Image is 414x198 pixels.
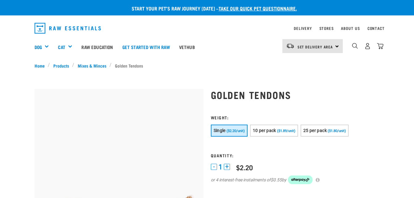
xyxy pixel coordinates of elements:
[294,27,312,29] a: Delivery
[58,43,65,51] a: Cat
[211,153,380,158] h3: Quantity:
[352,43,358,49] img: home-icon-1@2x.png
[377,43,383,49] img: home-icon@2x.png
[250,125,298,137] button: 10 per pack ($1.89/unit)
[236,163,253,171] div: $2.20
[277,129,295,133] span: ($1.89/unit)
[303,128,327,133] span: 25 per pack
[219,164,222,170] span: 1
[301,125,349,137] button: 25 per pack ($1.80/unit)
[174,35,199,59] a: Vethub
[367,27,385,29] a: Contact
[297,46,333,48] span: Set Delivery Area
[35,62,48,69] a: Home
[286,43,294,49] img: van-moving.png
[35,23,101,34] img: Raw Essentials Logo
[211,125,248,137] button: Single ($2.20/unit)
[227,129,245,133] span: ($2.20/unit)
[211,164,217,170] button: -
[50,62,72,69] a: Products
[364,43,371,49] img: user.png
[214,128,226,133] span: Single
[118,35,174,59] a: Get started with Raw
[35,43,42,51] a: Dog
[224,164,230,170] button: +
[30,20,385,36] nav: dropdown navigation
[211,89,380,100] h1: Golden Tendons
[77,35,117,59] a: Raw Education
[74,62,109,69] a: Mixes & Minces
[288,175,313,184] img: Afterpay
[271,177,282,183] span: $0.55
[219,7,297,10] a: take our quick pet questionnaire.
[319,27,334,29] a: Stores
[35,62,380,69] nav: breadcrumbs
[211,115,380,120] h3: Weight:
[253,128,276,133] span: 10 per pack
[211,175,380,184] div: or 4 interest-free instalments of by
[328,129,346,133] span: ($1.80/unit)
[341,27,360,29] a: About Us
